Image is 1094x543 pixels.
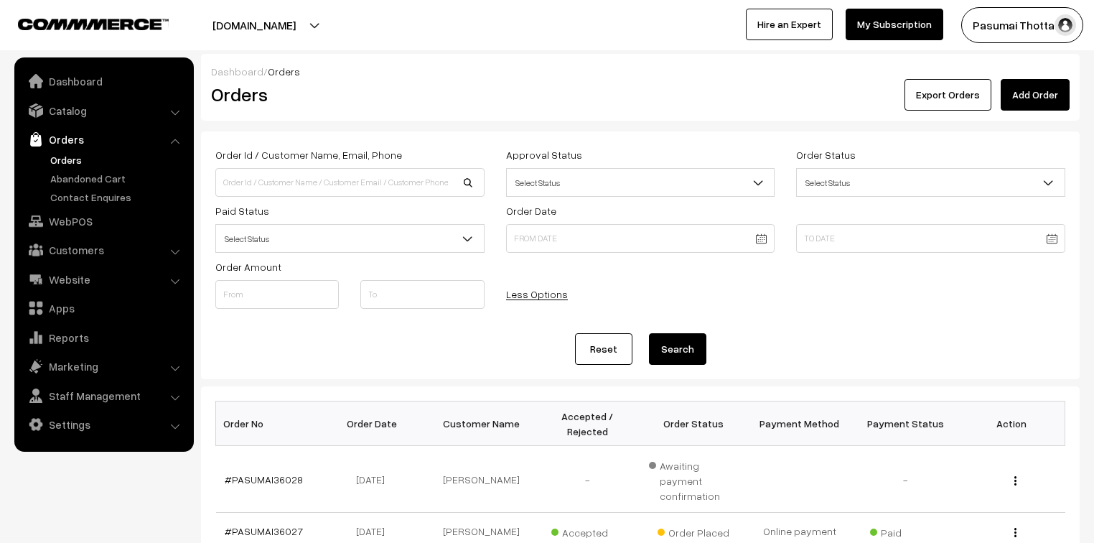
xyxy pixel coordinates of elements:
label: Order Date [506,203,556,218]
a: #PASUMAI36027 [225,525,303,537]
a: COMMMERCE [18,14,144,32]
span: Select Status [507,170,775,195]
td: [DATE] [322,446,428,513]
button: Pasumai Thotta… [961,7,1083,43]
a: Dashboard [18,68,189,94]
h2: Orders [211,83,483,106]
a: Reports [18,325,189,351]
a: Settings [18,412,189,437]
a: Dashboard [211,65,263,78]
span: Select Status [506,168,775,197]
th: Payment Method [747,402,853,446]
label: Paid Status [215,203,269,218]
div: / [211,64,1070,79]
td: - [534,446,640,513]
label: Order Id / Customer Name, Email, Phone [215,147,402,162]
span: Select Status [215,224,485,253]
th: Order Date [322,402,428,446]
a: Orders [47,152,189,167]
a: My Subscription [846,9,943,40]
button: Search [649,333,706,365]
a: #PASUMAI36028 [225,473,303,486]
th: Action [959,402,1065,446]
label: Order Status [796,147,856,162]
button: [DOMAIN_NAME] [162,7,346,43]
input: To Date [796,224,1065,253]
a: WebPOS [18,208,189,234]
td: [PERSON_NAME] [428,446,534,513]
input: To [360,280,484,309]
th: Order Status [640,402,747,446]
span: Accepted [551,521,623,540]
a: Marketing [18,353,189,379]
a: Abandoned Cart [47,171,189,186]
a: Catalog [18,98,189,124]
img: Menu [1014,476,1016,486]
th: Customer Name [428,402,534,446]
label: Order Amount [215,259,281,274]
th: Accepted / Rejected [534,402,640,446]
input: From [215,280,339,309]
a: Reset [575,333,632,365]
span: Order Placed [658,521,729,540]
img: Menu [1014,528,1016,537]
button: Export Orders [904,79,991,111]
a: Add Order [1001,79,1070,111]
span: Awaiting payment confirmation [649,455,738,503]
img: COMMMERCE [18,19,169,29]
a: Customers [18,237,189,263]
a: Hire an Expert [746,9,833,40]
a: Less Options [506,288,568,300]
span: Select Status [796,168,1065,197]
input: From Date [506,224,775,253]
span: Orders [268,65,300,78]
td: - [853,446,959,513]
th: Order No [216,402,322,446]
img: user [1055,14,1076,36]
span: Select Status [216,226,484,251]
a: Staff Management [18,383,189,409]
span: Select Status [797,170,1065,195]
th: Payment Status [853,402,959,446]
label: Approval Status [506,147,582,162]
span: Paid [870,521,942,540]
a: Apps [18,295,189,321]
a: Website [18,266,189,292]
a: Contact Enquires [47,190,189,205]
a: Orders [18,126,189,152]
input: Order Id / Customer Name / Customer Email / Customer Phone [215,168,485,197]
